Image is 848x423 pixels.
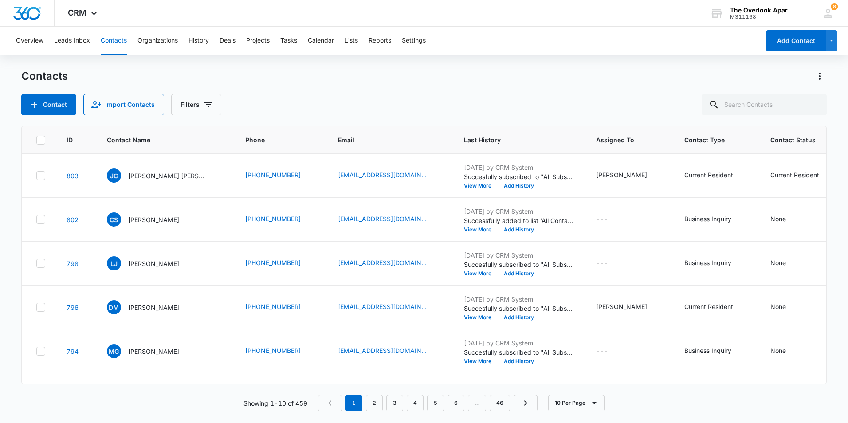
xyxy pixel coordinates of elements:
[107,256,195,270] div: Contact Name - Lori Jollie - Select to Edit Field
[68,8,86,17] span: CRM
[596,302,663,313] div: Assigned To - Desirea Archuleta - Select to Edit Field
[338,214,443,225] div: Email - Cakesmith47@gmail.com - Select to Edit Field
[220,27,236,55] button: Deals
[684,135,736,145] span: Contact Type
[548,395,605,411] button: 10 Per Page
[464,260,575,269] p: Succesfully subscribed to "All Subscribers".
[596,170,663,181] div: Assigned To - Desirea Archuleta - Select to Edit Field
[770,135,822,145] span: Contact Status
[338,302,443,313] div: Email - Dez121304@gmail.com - Select to Edit Field
[107,212,121,227] span: CS
[171,94,221,115] button: Filters
[107,300,195,314] div: Contact Name - Desirea Martinez - Select to Edit Field
[67,348,79,355] a: Navigate to contact details page for Megan Gee
[464,172,575,181] p: Succesfully subscribed to "All Subscribers".
[338,214,427,223] a: [EMAIL_ADDRESS][DOMAIN_NAME]
[770,170,819,180] div: Current Resident
[464,304,575,313] p: Succesfully subscribed to "All Subscribers".
[498,183,540,188] button: Add History
[54,27,90,55] button: Leads Inbox
[345,27,358,55] button: Lists
[308,27,334,55] button: Calendar
[107,256,121,270] span: LJ
[464,348,575,357] p: Succesfully subscribed to "All Subscribers".
[770,258,786,267] div: None
[67,135,73,145] span: ID
[83,94,164,115] button: Import Contacts
[338,170,427,180] a: [EMAIL_ADDRESS][DOMAIN_NAME]
[684,170,733,180] div: Current Resident
[684,170,749,181] div: Contact Type - Current Resident - Select to Edit Field
[596,214,608,225] div: ---
[770,346,802,356] div: Contact Status - None - Select to Edit Field
[245,258,301,267] a: [PHONE_NUMBER]
[596,135,650,145] span: Assigned To
[246,27,270,55] button: Projects
[770,214,786,223] div: None
[137,27,178,55] button: Organizations
[770,170,835,181] div: Contact Status - Current Resident - Select to Edit Field
[766,30,826,51] button: Add Contact
[831,3,838,10] div: notifications count
[107,344,121,358] span: MG
[770,258,802,269] div: Contact Status - None - Select to Edit Field
[245,170,317,181] div: Phone - 5596969554 - Select to Edit Field
[684,302,749,313] div: Contact Type - Current Resident - Select to Edit Field
[245,214,301,223] a: [PHONE_NUMBER]
[245,346,301,355] a: [PHONE_NUMBER]
[498,271,540,276] button: Add History
[464,315,498,320] button: View More
[464,207,575,216] p: [DATE] by CRM System
[427,395,444,411] a: Page 5
[245,135,304,145] span: Phone
[770,214,802,225] div: Contact Status - None - Select to Edit Field
[128,347,179,356] p: [PERSON_NAME]
[107,344,195,358] div: Contact Name - Megan Gee - Select to Edit Field
[107,168,121,183] span: JC
[464,338,575,348] p: [DATE] by CRM System
[596,170,647,180] div: [PERSON_NAME]
[831,3,838,10] span: 8
[107,300,121,314] span: DM
[407,395,424,411] a: Page 4
[684,302,733,311] div: Current Resident
[498,359,540,364] button: Add History
[813,69,827,83] button: Actions
[338,258,427,267] a: [EMAIL_ADDRESS][DOMAIN_NAME]
[448,395,464,411] a: Page 6
[366,395,383,411] a: Page 2
[464,183,498,188] button: View More
[596,302,647,311] div: [PERSON_NAME]
[338,170,443,181] div: Email - jennlynnc05@gmail.com - Select to Edit Field
[684,346,731,355] div: Business Inquiry
[464,227,498,232] button: View More
[770,302,786,311] div: None
[464,163,575,172] p: [DATE] by CRM System
[369,27,391,55] button: Reports
[402,27,426,55] button: Settings
[128,259,179,268] p: [PERSON_NAME]
[101,27,127,55] button: Contacts
[16,27,43,55] button: Overview
[245,302,317,313] div: Phone - 9706726759 - Select to Edit Field
[338,346,427,355] a: [EMAIL_ADDRESS][DOMAIN_NAME]
[596,258,624,269] div: Assigned To - - Select to Edit Field
[245,214,317,225] div: Phone - 7195055911 - Select to Edit Field
[490,395,510,411] a: Page 46
[596,258,608,269] div: ---
[67,260,79,267] a: Navigate to contact details page for Lori Jollie
[338,346,443,356] div: Email - Mgngee@gmail.com - Select to Edit Field
[498,315,540,320] button: Add History
[345,395,362,411] em: 1
[464,251,575,260] p: [DATE] by CRM System
[107,168,224,183] div: Contact Name - Jennifer Collins Tyson Harris & Riaz Umar - Select to Edit Field
[498,227,540,232] button: Add History
[67,172,79,180] a: Navigate to contact details page for Jennifer Collins Tyson Harris & Riaz Umar
[243,399,307,408] p: Showing 1-10 of 459
[245,346,317,356] div: Phone - 2693658270 - Select to Edit Field
[67,216,79,223] a: Navigate to contact details page for Caleb Stone
[386,395,403,411] a: Page 3
[702,94,827,115] input: Search Contacts
[684,214,731,223] div: Business Inquiry
[245,170,301,180] a: [PHONE_NUMBER]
